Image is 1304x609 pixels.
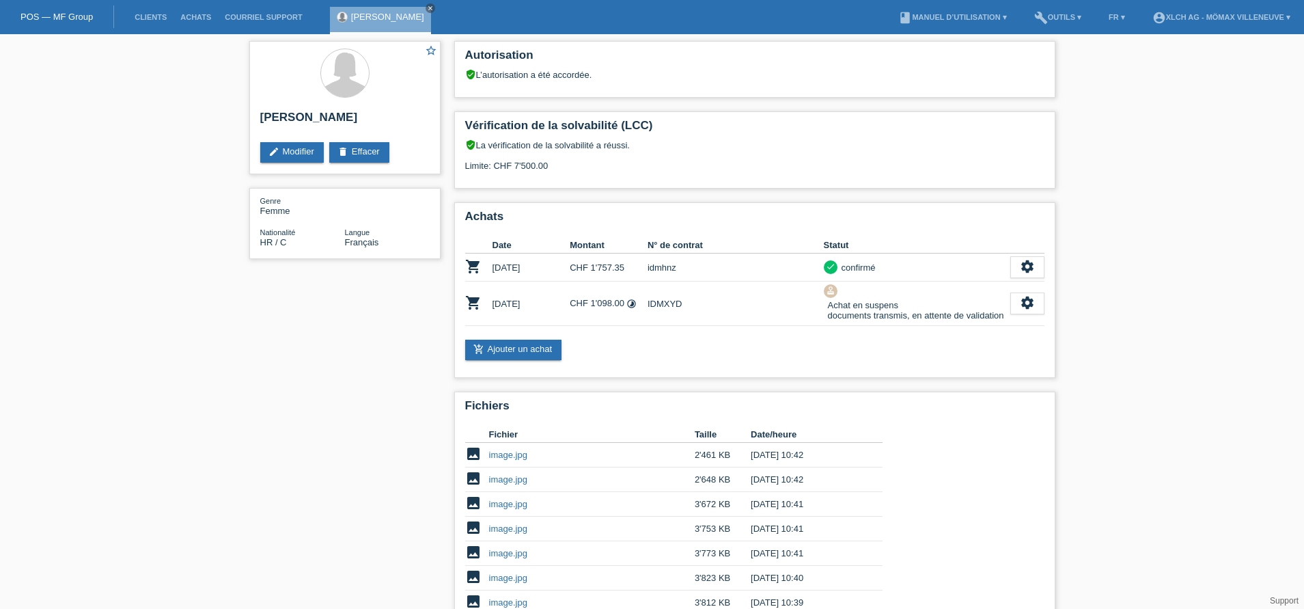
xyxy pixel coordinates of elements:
i: image [465,495,482,511]
td: [DATE] [493,282,570,326]
td: [DATE] [493,254,570,282]
a: image.jpg [489,450,527,460]
a: Clients [128,13,174,21]
i: account_circle [1152,11,1166,25]
a: POS — MF Group [20,12,93,22]
i: POSP00007370 [465,258,482,275]
span: Genre [260,197,281,205]
i: image [465,569,482,585]
th: Date/heure [751,427,863,443]
h2: Fichiers [465,399,1044,420]
th: Taille [695,427,751,443]
td: 3'672 KB [695,492,751,517]
div: Achat en suspens documents transmis, en attente de validation [824,298,1004,323]
i: Taux fixes - Paiement d’intérêts par le client (12 versements) [626,299,637,309]
a: image.jpg [489,573,527,583]
h2: Vérification de la solvabilité (LCC) [465,119,1044,139]
a: add_shopping_cartAjouter un achat [465,340,562,360]
td: CHF 1'757.35 [570,254,648,282]
td: 3'773 KB [695,541,751,566]
td: 2'461 KB [695,443,751,468]
div: La vérification de la solvabilité a réussi. Limite: CHF 7'500.00 [465,139,1044,181]
td: [DATE] 10:42 [751,468,863,492]
a: Support [1270,596,1299,606]
span: Nationalité [260,228,296,236]
span: Langue [345,228,370,236]
i: image [465,544,482,560]
th: Date [493,237,570,254]
div: Femme [260,195,345,216]
td: 2'648 KB [695,468,751,492]
i: build [1034,11,1048,25]
a: image.jpg [489,499,527,509]
i: settings [1020,259,1035,274]
a: Courriel Support [218,13,309,21]
i: book [898,11,912,25]
td: [DATE] 10:42 [751,443,863,468]
i: add_shopping_cart [473,344,484,355]
i: image [465,446,482,462]
td: [DATE] 10:41 [751,492,863,517]
a: image.jpg [489,524,527,534]
h2: Autorisation [465,49,1044,69]
a: bookManuel d’utilisation ▾ [891,13,1013,21]
a: image.jpg [489,597,527,608]
div: confirmé [837,260,876,275]
td: idmhnz [648,254,824,282]
td: [DATE] 10:40 [751,566,863,591]
i: delete [337,146,348,157]
th: N° de contrat [648,237,824,254]
i: check [826,262,835,271]
h2: [PERSON_NAME] [260,111,430,131]
a: buildOutils ▾ [1027,13,1088,21]
i: edit [268,146,279,157]
a: image.jpg [489,474,527,485]
a: FR ▾ [1102,13,1132,21]
a: editModifier [260,142,324,163]
td: IDMXYD [648,282,824,326]
a: close [426,3,435,13]
td: 3'823 KB [695,566,751,591]
th: Montant [570,237,648,254]
a: image.jpg [489,548,527,558]
i: image [465,470,482,487]
span: Croatie / C / 09.11.1992 [260,237,287,247]
i: close [427,5,434,12]
h2: Achats [465,210,1044,230]
a: deleteEffacer [329,142,389,163]
th: Fichier [489,427,695,443]
i: verified_user [465,139,476,150]
th: Statut [824,237,1010,254]
i: POSP00027529 [465,295,482,311]
div: L’autorisation a été accordée. [465,69,1044,80]
i: settings [1020,295,1035,310]
td: CHF 1'098.00 [570,282,648,326]
span: Français [345,237,379,247]
a: [PERSON_NAME] [351,12,424,22]
i: verified_user [465,69,476,80]
i: approval [826,286,835,295]
i: image [465,519,482,536]
td: [DATE] 10:41 [751,517,863,541]
a: star_border [425,44,437,59]
td: [DATE] 10:41 [751,541,863,566]
a: Achats [174,13,218,21]
i: star_border [425,44,437,57]
a: account_circleXLCH AG - Mömax Villeneuve ▾ [1146,13,1297,21]
td: 3'753 KB [695,517,751,541]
